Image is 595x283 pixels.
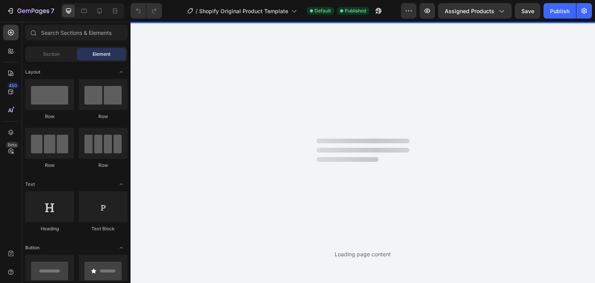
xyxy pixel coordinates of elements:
[131,3,162,19] div: Undo/Redo
[25,25,127,40] input: Search Sections & Elements
[43,51,60,58] span: Section
[115,242,127,254] span: Toggle open
[6,142,19,148] div: Beta
[25,181,35,188] span: Text
[550,7,569,15] div: Publish
[445,7,494,15] span: Assigned Products
[25,69,40,75] span: Layout
[93,51,110,58] span: Element
[515,3,540,19] button: Save
[79,162,127,169] div: Row
[199,7,288,15] span: Shopify Original Product Template
[115,178,127,190] span: Toggle open
[79,225,127,232] div: Text Block
[521,8,534,14] span: Save
[3,3,58,19] button: 7
[79,113,127,120] div: Row
[25,244,40,251] span: Button
[196,7,198,15] span: /
[25,113,74,120] div: Row
[315,7,331,14] span: Default
[543,3,576,19] button: Publish
[25,162,74,169] div: Row
[51,6,54,15] p: 7
[335,250,391,258] div: Loading page content
[7,82,19,89] div: 450
[438,3,512,19] button: Assigned Products
[25,225,74,232] div: Heading
[345,7,366,14] span: Published
[115,66,127,78] span: Toggle open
